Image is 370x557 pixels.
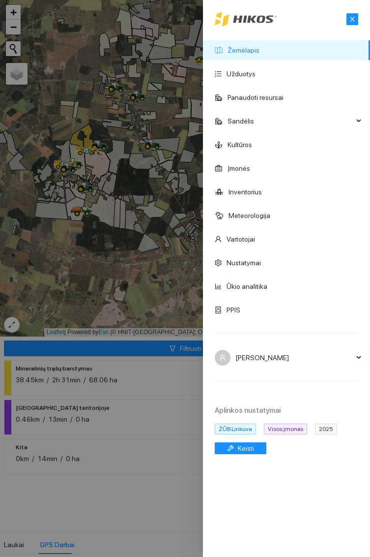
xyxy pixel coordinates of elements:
a: Vartotojai [227,235,255,243]
a: Inventorius [228,188,262,196]
span: tool [227,445,234,453]
a: Ūkio analitika [227,282,267,290]
span: [PERSON_NAME] [235,348,353,368]
button: toolKeisti [215,442,266,454]
a: PPIS [227,306,240,314]
span: user [219,354,226,361]
button: close [346,13,358,25]
a: Žemėlapis [228,46,259,54]
span: Visos įmonės [264,424,307,434]
a: Nustatymai [227,259,261,267]
span: Sandėlis [228,111,353,131]
a: Užduotys [227,70,256,78]
a: Įmonės [228,164,250,172]
span: Keisti [238,443,254,454]
a: Panaudoti resursai [228,93,284,101]
span: 2025 [315,424,337,434]
span: close [347,16,358,23]
strong: Aplinkos nustatymai [215,406,281,414]
span: ŽŪB Linkuva [215,424,256,434]
a: Meteorologija [228,212,270,219]
a: Kultūros [228,141,252,149]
